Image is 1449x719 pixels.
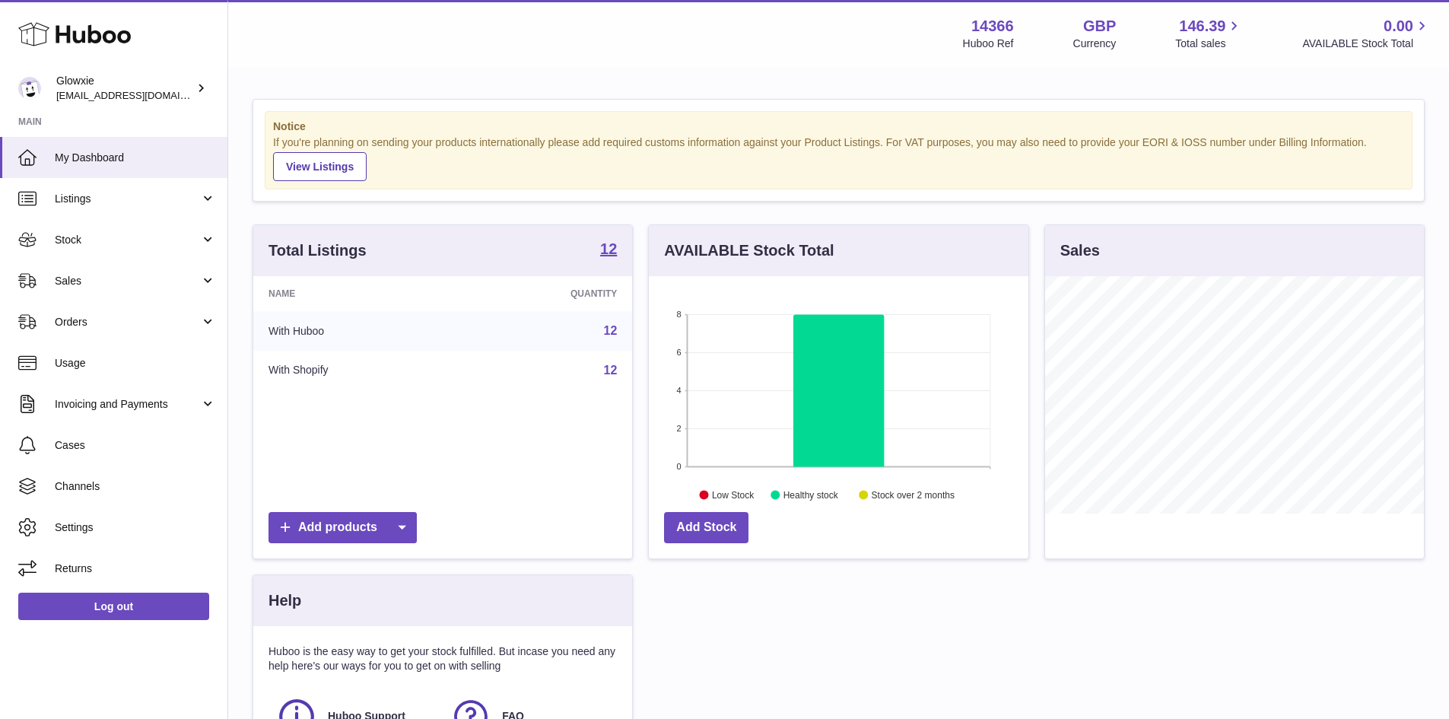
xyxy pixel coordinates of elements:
span: Orders [55,315,200,329]
div: If you're planning on sending your products internationally please add required customs informati... [273,135,1404,181]
text: 2 [677,424,682,433]
span: Returns [55,562,216,576]
h3: Help [269,590,301,611]
span: 146.39 [1179,16,1225,37]
text: 0 [677,462,682,471]
a: View Listings [273,152,367,181]
span: [EMAIL_ADDRESS][DOMAIN_NAME] [56,89,224,101]
span: Usage [55,356,216,371]
p: Huboo is the easy way to get your stock fulfilled. But incase you need any help here's our ways f... [269,644,617,673]
span: My Dashboard [55,151,216,165]
th: Name [253,276,458,311]
text: Stock over 2 months [872,489,955,500]
a: 0.00 AVAILABLE Stock Total [1302,16,1431,51]
text: 8 [677,310,682,319]
span: Cases [55,438,216,453]
a: 12 [600,241,617,259]
span: Total sales [1175,37,1243,51]
a: 12 [604,324,618,337]
span: Channels [55,479,216,494]
text: Low Stock [712,489,755,500]
img: internalAdmin-14366@internal.huboo.com [18,77,41,100]
strong: 14366 [971,16,1014,37]
span: Sales [55,274,200,288]
span: AVAILABLE Stock Total [1302,37,1431,51]
strong: GBP [1083,16,1116,37]
strong: Notice [273,119,1404,134]
span: Invoicing and Payments [55,397,200,412]
div: Glowxie [56,74,193,103]
span: Settings [55,520,216,535]
td: With Shopify [253,351,458,390]
a: 12 [604,364,618,377]
th: Quantity [458,276,633,311]
text: 6 [677,348,682,357]
a: 146.39 Total sales [1175,16,1243,51]
a: Log out [18,593,209,620]
span: Listings [55,192,200,206]
a: Add Stock [664,512,748,543]
a: Add products [269,512,417,543]
text: 4 [677,386,682,395]
text: Healthy stock [783,489,839,500]
h3: AVAILABLE Stock Total [664,240,834,261]
span: 0.00 [1384,16,1413,37]
td: With Huboo [253,311,458,351]
strong: 12 [600,241,617,256]
div: Currency [1073,37,1117,51]
h3: Sales [1060,240,1100,261]
h3: Total Listings [269,240,367,261]
span: Stock [55,233,200,247]
div: Huboo Ref [963,37,1014,51]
